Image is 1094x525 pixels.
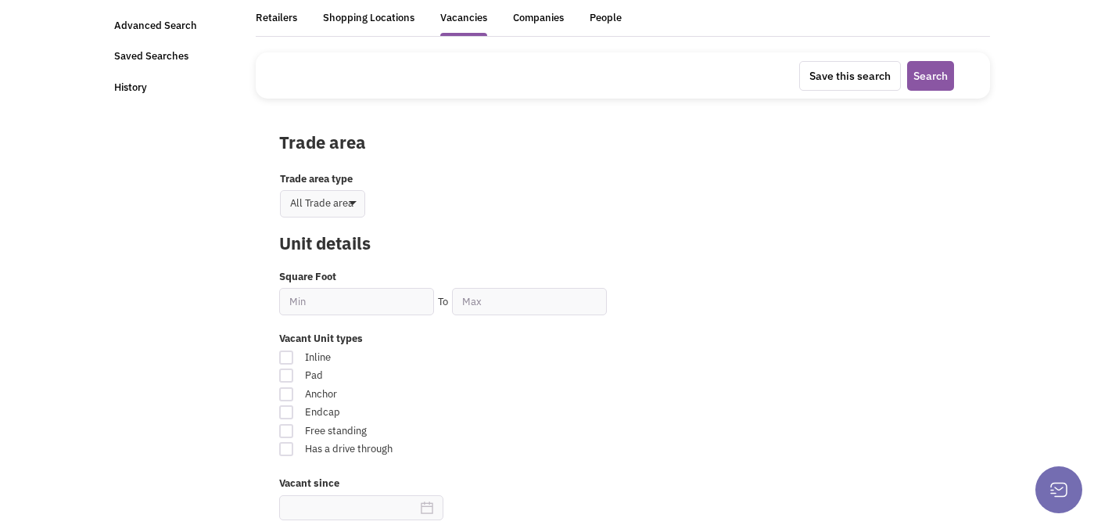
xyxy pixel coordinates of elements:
[452,288,607,315] input: Max
[279,476,676,491] label: Vacant since
[279,130,852,154] label: Trade area
[590,11,622,31] div: People
[799,61,901,91] button: Save this search
[295,387,347,402] span: Anchor
[256,11,297,31] div: Retailers
[440,11,487,31] div: Vacancies
[295,424,377,439] span: Free standing
[105,11,235,41] a: Advanced Search
[279,332,719,347] label: Vacant Unit types
[295,369,333,383] span: Pad
[280,172,365,187] label: Trade area type
[907,61,954,91] button: Search
[438,295,448,310] label: To
[295,351,341,365] span: Inline
[295,405,350,420] span: Endcap
[295,442,403,457] span: Has a drive through
[323,11,414,31] div: Shopping Locations
[279,288,434,315] input: Min
[105,41,235,72] a: Saved Searches
[279,270,686,285] label: Square Foot
[105,73,235,103] a: History
[279,218,842,257] label: Unit details
[513,11,564,31] div: Companies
